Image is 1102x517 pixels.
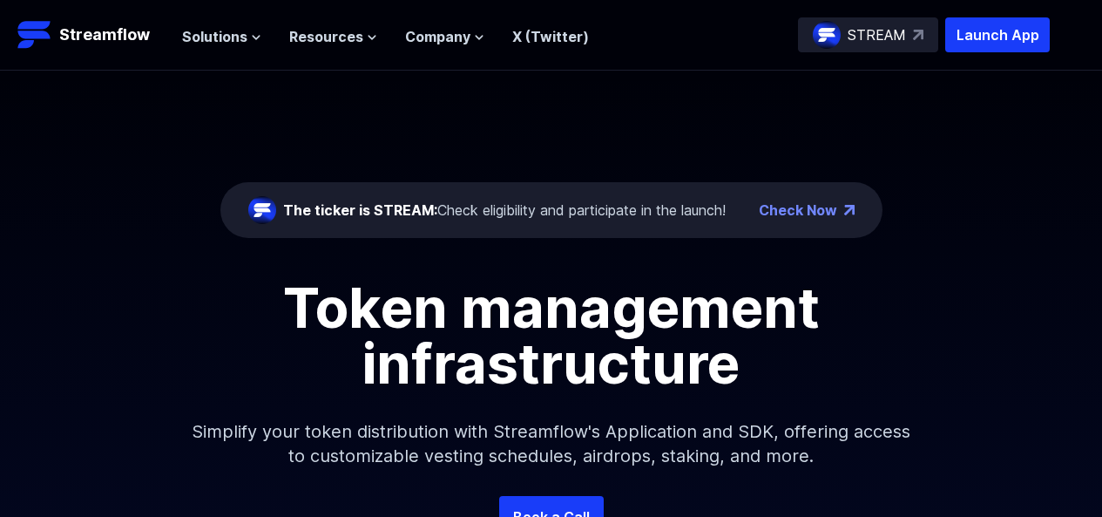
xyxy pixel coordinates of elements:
[289,26,377,47] button: Resources
[17,17,52,52] img: Streamflow Logo
[17,17,165,52] a: Streamflow
[248,196,276,224] img: streamflow-logo-circle.png
[289,26,363,47] span: Resources
[512,28,589,45] a: X (Twitter)
[405,26,470,47] span: Company
[813,21,841,49] img: streamflow-logo-circle.png
[945,17,1050,52] button: Launch App
[283,201,437,219] span: The ticker is STREAM:
[759,200,837,221] a: Check Now
[177,391,926,496] p: Simplify your token distribution with Streamflow's Application and SDK, offering access to custom...
[405,26,484,47] button: Company
[159,280,943,391] h1: Token management infrastructure
[182,26,247,47] span: Solutions
[844,205,855,215] img: top-right-arrow.png
[798,17,938,52] a: STREAM
[182,26,261,47] button: Solutions
[913,30,923,40] img: top-right-arrow.svg
[59,23,150,47] p: Streamflow
[848,24,906,45] p: STREAM
[283,200,726,221] div: Check eligibility and participate in the launch!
